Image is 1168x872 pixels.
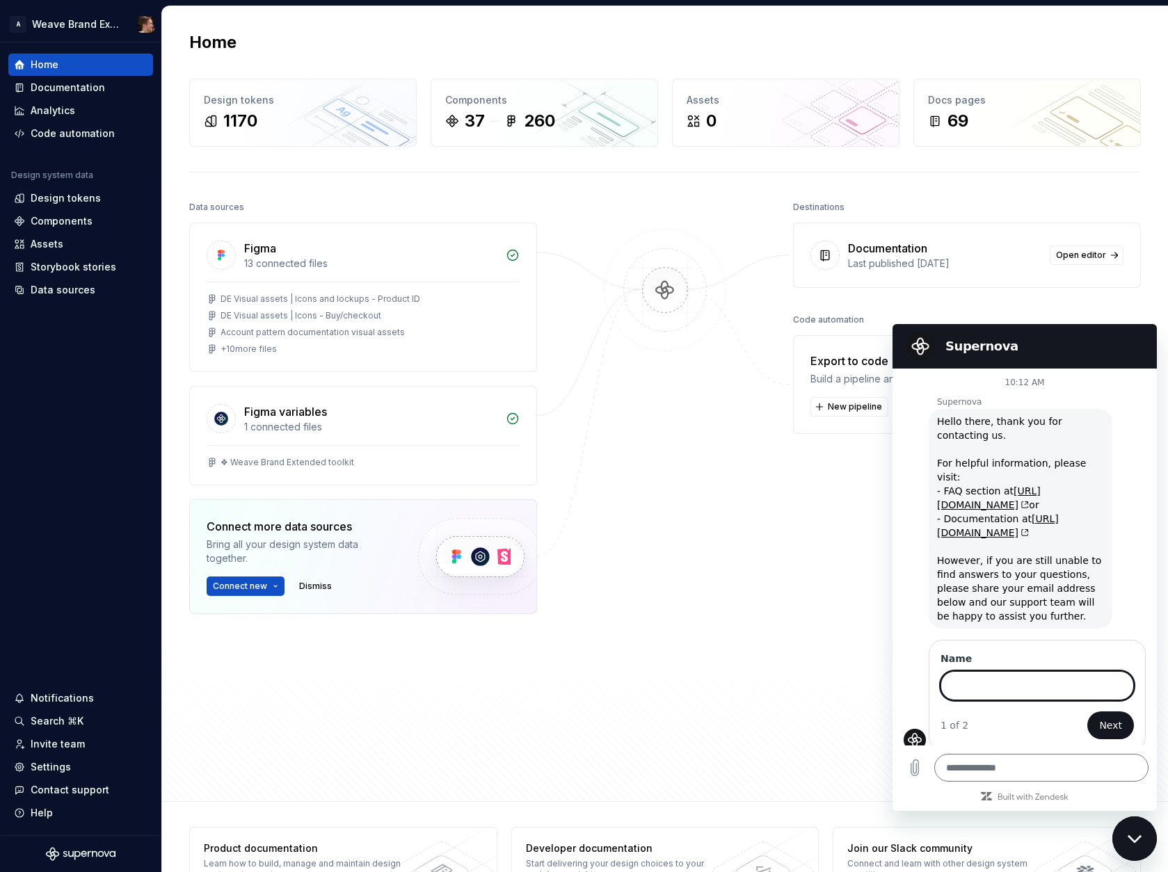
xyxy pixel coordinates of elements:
[31,806,53,820] div: Help
[8,54,153,76] a: Home
[189,79,417,147] a: Design tokens1170
[465,110,485,132] div: 37
[31,783,109,797] div: Contact support
[11,170,93,181] div: Design system data
[293,576,338,596] button: Dismiss
[706,110,717,132] div: 0
[299,581,332,592] span: Dismiss
[1050,245,1123,265] a: Open editor
[848,240,927,257] div: Documentation
[244,257,497,271] div: 13 connected files
[947,110,968,132] div: 69
[189,31,237,54] h2: Home
[31,714,83,728] div: Search ⌘K
[687,93,885,107] div: Assets
[244,240,276,257] div: Figma
[8,279,153,301] a: Data sources
[928,93,1126,107] div: Docs pages
[31,127,115,140] div: Code automation
[207,538,394,565] div: Bring all your design system data together.
[221,457,354,468] div: ❖ Weave Brand Extended toolkit
[431,79,658,147] a: Components37260
[244,420,497,434] div: 1 connected files
[31,237,63,251] div: Assets
[46,847,115,861] svg: Supernova Logo
[893,324,1157,811] iframe: Messaging window
[32,17,121,31] div: Weave Brand Extended
[8,756,153,778] a: Settings
[189,386,537,485] a: Figma variables1 connected files❖ Weave Brand Extended toolkit
[8,122,153,145] a: Code automation
[847,841,1050,855] div: Join our Slack community
[8,233,153,255] a: Assets
[31,737,85,751] div: Invite team
[810,353,1015,369] div: Export to code
[793,310,864,330] div: Code automation
[31,214,93,228] div: Components
[31,58,58,72] div: Home
[221,327,405,338] div: Account pattern documentation visual assets
[524,110,555,132] div: 260
[8,733,153,755] a: Invite team
[213,581,267,592] span: Connect new
[31,691,94,705] div: Notifications
[8,256,153,278] a: Storybook stories
[31,81,105,95] div: Documentation
[189,197,244,217] div: Data sources
[8,210,153,232] a: Components
[31,104,75,118] div: Analytics
[1112,816,1157,861] iframe: Button to launch messaging window, conversation in progress
[31,760,71,774] div: Settings
[913,79,1141,147] a: Docs pages69
[204,93,402,107] div: Design tokens
[244,403,327,420] div: Figma variables
[8,687,153,709] button: Notifications
[221,344,277,355] div: + 10 more files
[828,401,882,412] span: New pipeline
[445,93,643,107] div: Components
[207,518,394,535] div: Connect more data sources
[3,9,159,39] button: AWeave Brand ExtendedAlexis Morin
[1056,250,1106,261] span: Open editor
[8,187,153,209] a: Design tokens
[207,576,285,596] button: Connect new
[204,841,406,855] div: Product documentation
[8,76,153,99] a: Documentation
[221,293,420,305] div: DE Visual assets | Icons and lockups - Product ID
[189,223,537,372] a: Figma13 connected filesDE Visual assets | Icons and lockups - Product IDDE Visual assets | Icons ...
[31,260,116,274] div: Storybook stories
[31,283,95,297] div: Data sources
[526,841,728,855] div: Developer documentation
[848,257,1041,271] div: Last published [DATE]
[10,16,26,33] div: A
[221,310,381,321] div: DE Visual assets | Icons - Buy/checkout
[793,197,845,217] div: Destinations
[8,779,153,801] button: Contact support
[8,710,153,732] button: Search ⌘K
[810,372,1015,386] div: Build a pipeline and automate code delivery.
[31,191,101,205] div: Design tokens
[672,79,899,147] a: Assets0
[138,16,154,33] img: Alexis Morin
[8,802,153,824] button: Help
[223,110,257,132] div: 1170
[810,397,888,417] button: New pipeline
[8,99,153,122] a: Analytics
